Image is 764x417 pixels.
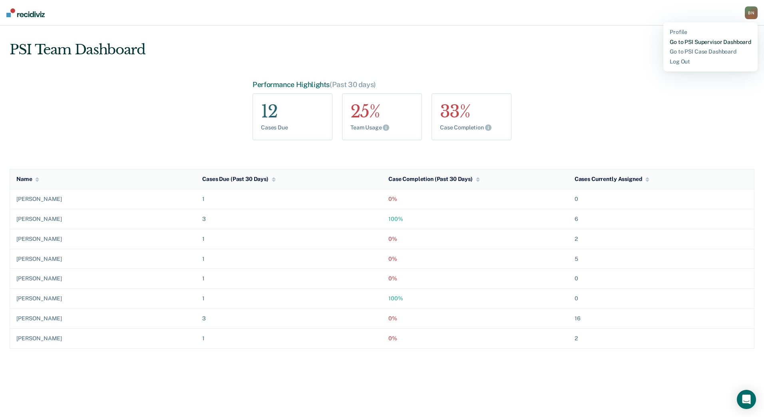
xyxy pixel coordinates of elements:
td: 5 [568,249,754,269]
div: 0% [388,315,562,322]
a: Go to PSI Supervisor Dashboard [670,39,751,46]
div: [PERSON_NAME] [16,315,189,322]
div: 100% [388,216,562,222]
span: (Past 30 days) [330,80,376,89]
div: [PERSON_NAME] [16,196,189,203]
div: [PERSON_NAME] [16,236,189,242]
div: Case Completion (Past 30 Days) [388,176,480,183]
div: [PERSON_NAME] [16,275,189,282]
div: Case Completion [440,124,503,132]
div: 25% [350,102,414,121]
div: B N [745,6,758,19]
div: Cases Due (Past 30 Days) [202,176,276,183]
div: [PERSON_NAME] [16,256,189,262]
div: 0% [388,236,562,242]
div: 0% [388,256,562,262]
div: 0% [388,275,562,282]
button: BN [745,6,758,19]
div: Team Usage [350,124,414,132]
div: 0% [388,335,562,342]
a: Profile [670,29,751,36]
div: 1 [202,236,376,242]
div: Cases Due [261,124,324,131]
div: [PERSON_NAME] [16,295,189,302]
div: [PERSON_NAME] [16,335,189,342]
div: Cases Currently Assigned [575,176,650,183]
div: 1 [202,196,376,203]
div: 1 [202,295,376,302]
a: Go to PSI Case Dashboard [670,48,751,55]
div: 0% [388,196,562,203]
div: 33% [440,102,503,121]
td: 2 [568,229,754,249]
img: Recidiviz [6,8,45,17]
div: Performance Highlights [253,80,511,89]
div: Name [16,176,39,183]
td: 6 [568,209,754,229]
div: 3 [202,216,376,222]
div: 3 [202,315,376,322]
td: 2 [568,328,754,348]
td: 0 [568,269,754,289]
div: 12 [261,102,324,121]
div: [PERSON_NAME] [16,216,189,222]
div: 1 [202,275,376,282]
div: Open Intercom Messenger [737,390,756,409]
td: 0 [568,289,754,309]
div: PSI Team Dashboard [10,42,145,58]
div: 1 [202,335,376,342]
div: 100% [388,295,562,302]
td: 0 [568,189,754,209]
a: Log Out [670,58,751,65]
div: 1 [202,256,376,262]
td: 16 [568,308,754,328]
